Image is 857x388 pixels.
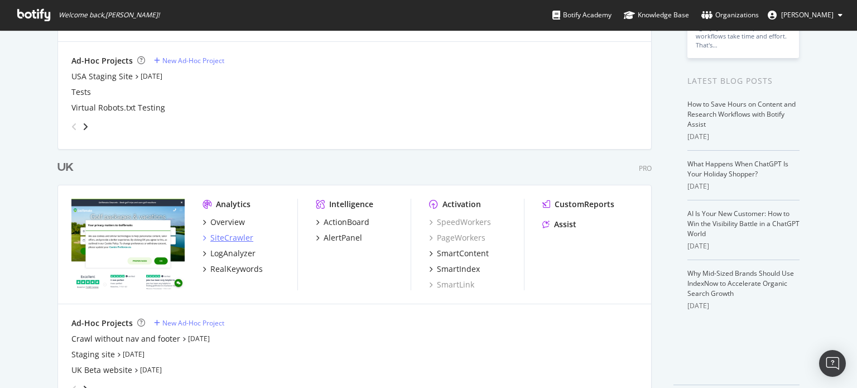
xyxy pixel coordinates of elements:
[203,217,245,228] a: Overview
[188,334,210,343] a: [DATE]
[687,209,800,238] a: AI Is Your New Customer: How to Win the Visibility Battle in a ChatGPT World
[555,199,614,210] div: CustomReports
[203,232,253,243] a: SiteCrawler
[687,241,800,251] div: [DATE]
[687,75,800,87] div: Latest Blog Posts
[210,248,256,259] div: LogAnalyzer
[624,9,689,21] div: Knowledge Base
[819,350,846,377] div: Open Intercom Messenger
[687,159,788,179] a: What Happens When ChatGPT Is Your Holiday Shopper?
[429,279,474,290] a: SmartLink
[429,232,485,243] a: PageWorkers
[71,318,133,329] div: Ad-Hoc Projects
[316,232,362,243] a: AlertPanel
[324,217,369,228] div: ActionBoard
[162,56,224,65] div: New Ad-Hoc Project
[687,301,800,311] div: [DATE]
[71,71,133,82] a: USA Staging Site
[437,248,489,259] div: SmartContent
[71,199,185,289] img: www.golfbreaks.com/en-gb/
[701,9,759,21] div: Organizations
[71,365,132,376] a: UK Beta website
[216,199,251,210] div: Analytics
[210,264,263,275] div: RealKeywords
[429,248,489,259] a: SmartContent
[154,318,224,328] a: New Ad-Hoc Project
[324,232,362,243] div: AlertPanel
[71,349,115,360] a: Staging site
[71,333,180,344] a: Crawl without nav and footer
[316,217,369,228] a: ActionBoard
[71,87,91,98] a: Tests
[687,269,794,298] a: Why Mid-Sized Brands Should Use IndexNow to Accelerate Organic Search Growth
[210,232,253,243] div: SiteCrawler
[57,160,74,176] div: UK
[210,217,245,228] div: Overview
[442,199,481,210] div: Activation
[67,118,81,136] div: angle-left
[687,132,800,142] div: [DATE]
[154,56,224,65] a: New Ad-Hoc Project
[437,264,480,275] div: SmartIndex
[140,365,162,375] a: [DATE]
[59,11,160,20] span: Welcome back, [PERSON_NAME] !
[203,248,256,259] a: LogAnalyzer
[429,217,491,228] a: SpeedWorkers
[57,160,78,176] a: UK
[759,6,851,24] button: [PERSON_NAME]
[687,181,800,191] div: [DATE]
[552,9,612,21] div: Botify Academy
[203,264,263,275] a: RealKeywords
[687,99,796,129] a: How to Save Hours on Content and Research Workflows with Botify Assist
[696,14,791,50] div: AI search demands speed and agility, yet multi-step technical workflows take time and effort. Tha...
[162,318,224,328] div: New Ad-Hoc Project
[71,55,133,66] div: Ad-Hoc Projects
[141,71,162,81] a: [DATE]
[123,349,145,359] a: [DATE]
[639,164,652,173] div: Pro
[429,264,480,275] a: SmartIndex
[554,219,576,230] div: Assist
[71,102,165,113] a: Virtual Robots.txt Testing
[542,219,576,230] a: Assist
[329,199,373,210] div: Intelligence
[542,199,614,210] a: CustomReports
[81,121,89,132] div: angle-right
[781,10,834,20] span: Tom Duncombe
